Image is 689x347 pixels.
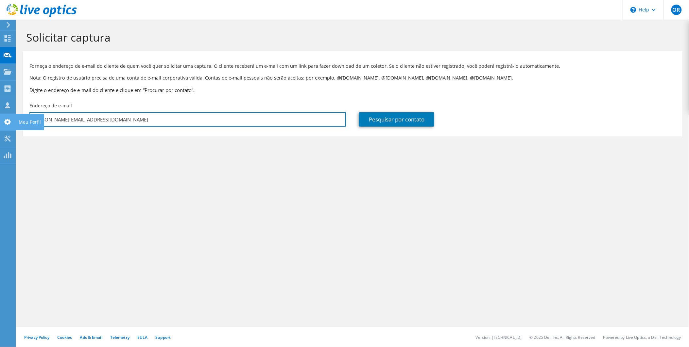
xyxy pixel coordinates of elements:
li: Powered by Live Optics, a Dell Technology [603,335,681,340]
p: Nota: O registro de usuário precisa de uma conta de e-mail corporativa válida. Contas de e-mail p... [29,74,676,82]
li: © 2025 Dell Inc. All Rights Reserved [530,335,595,340]
p: Forneça o endereço de e-mail do cliente de quem você quer solicitar uma captura. O cliente recebe... [29,63,676,70]
a: Support [155,335,171,340]
a: Pesquisar por contato [359,112,434,127]
a: EULA [137,335,147,340]
li: Version: [TECHNICAL_ID] [476,335,522,340]
a: Privacy Policy [24,335,49,340]
h1: Solicitar captura [26,30,676,44]
span: OR [671,5,682,15]
svg: \n [630,7,636,13]
a: Ads & Email [80,335,102,340]
h3: Digite o endereço de e-mail do cliente e clique em “Procurar por contato”. [29,86,676,94]
a: Cookies [57,335,72,340]
div: Meu Perfil [15,114,44,130]
a: Telemetry [110,335,129,340]
label: Endereço de e-mail [29,102,72,109]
